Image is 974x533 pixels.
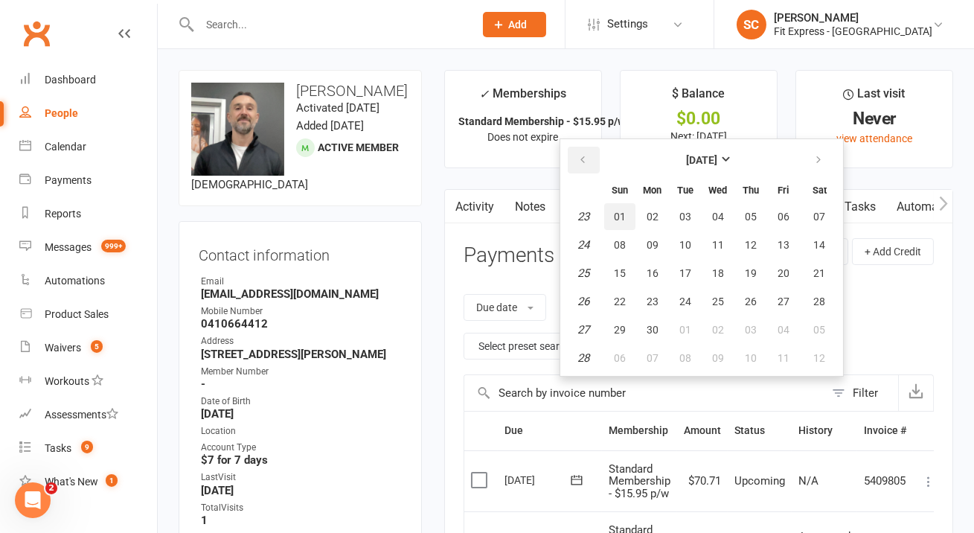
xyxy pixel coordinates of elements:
button: 02 [702,316,734,343]
button: 02 [637,203,668,230]
div: [DATE] [504,468,573,491]
span: 10 [745,352,757,364]
th: Status [728,412,792,450]
strong: [STREET_ADDRESS][PERSON_NAME] [201,348,402,361]
button: 03 [735,316,766,343]
button: 11 [702,232,734,258]
span: 17 [679,267,691,279]
span: 24 [679,296,691,307]
strong: - [201,377,402,391]
div: Product Sales [45,308,109,320]
div: Messages [45,241,92,253]
button: 08 [670,345,701,371]
th: Membership [602,412,677,450]
div: Member Number [201,365,402,379]
button: 12 [735,232,766,258]
strong: 0410664412 [201,317,402,331]
span: [DEMOGRAPHIC_DATA] [191,178,308,191]
span: 13 [778,239,789,251]
span: 02 [647,211,659,223]
a: People [19,97,157,130]
div: Never [810,111,939,127]
button: 01 [670,316,701,343]
span: 05 [814,324,826,336]
td: 5409805 [857,450,913,512]
a: Comms [556,190,618,224]
button: 07 [801,203,839,230]
span: 03 [745,324,757,336]
button: Add [483,12,546,37]
div: Memberships [480,84,567,112]
th: Due [498,412,602,450]
button: 09 [637,232,668,258]
span: Does not expire [488,131,559,143]
span: 09 [647,239,659,251]
div: Dashboard [45,74,96,86]
a: view attendance [836,133,912,144]
a: Reports [19,197,157,231]
div: Account Type [201,441,402,455]
span: 27 [778,296,789,307]
span: 23 [647,296,659,307]
strong: [DATE] [201,407,402,421]
button: 04 [768,316,799,343]
strong: 1 [201,514,402,527]
em: 27 [578,323,590,336]
strong: [DATE] [201,484,402,497]
button: 19 [735,260,766,287]
button: 09 [702,345,734,371]
span: 10 [679,239,691,251]
strong: $7 for 7 days [201,453,402,467]
div: Automations [45,275,105,287]
a: What's New1 [19,465,157,499]
span: 16 [647,267,659,279]
button: 06 [768,203,799,230]
span: 19 [745,267,757,279]
a: Messages 999+ [19,231,157,264]
a: Clubworx [18,15,55,52]
div: Filter [853,384,878,402]
small: Tuesday [677,185,693,196]
span: 08 [679,352,691,364]
button: 20 [768,260,799,287]
span: 03 [679,211,691,223]
button: 11 [768,345,799,371]
span: 999+ [101,240,126,252]
span: 12 [814,352,826,364]
div: LastVisit [201,470,402,485]
a: Waivers 5 [19,331,157,365]
span: 01 [679,324,691,336]
a: Workouts [19,365,157,398]
a: Assessments [19,398,157,432]
span: 01 [614,211,626,223]
span: 18 [712,267,724,279]
span: 06 [778,211,789,223]
a: Tasks 9 [19,432,157,465]
button: 05 [801,316,839,343]
button: 06 [604,345,635,371]
small: Sunday [612,185,628,196]
h3: Contact information [199,241,402,264]
th: History [792,412,857,450]
span: Active member [318,141,399,153]
span: Add [509,19,528,31]
span: 02 [712,324,724,336]
span: 28 [814,296,826,307]
span: Upcoming [734,474,785,488]
a: Calendar [19,130,157,164]
button: 10 [735,345,766,371]
em: 28 [578,351,590,365]
button: 07 [637,345,668,371]
input: Search... [195,14,464,35]
span: 12 [745,239,757,251]
time: Added [DATE] [296,119,364,133]
button: 01 [604,203,635,230]
div: Fit Express - [GEOGRAPHIC_DATA] [774,25,932,38]
a: Notes [504,190,556,224]
span: 07 [814,211,826,223]
em: 26 [578,295,590,308]
div: Payments [45,174,92,186]
div: $ Balance [673,84,725,111]
button: 05 [735,203,766,230]
td: $70.71 [677,450,728,512]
